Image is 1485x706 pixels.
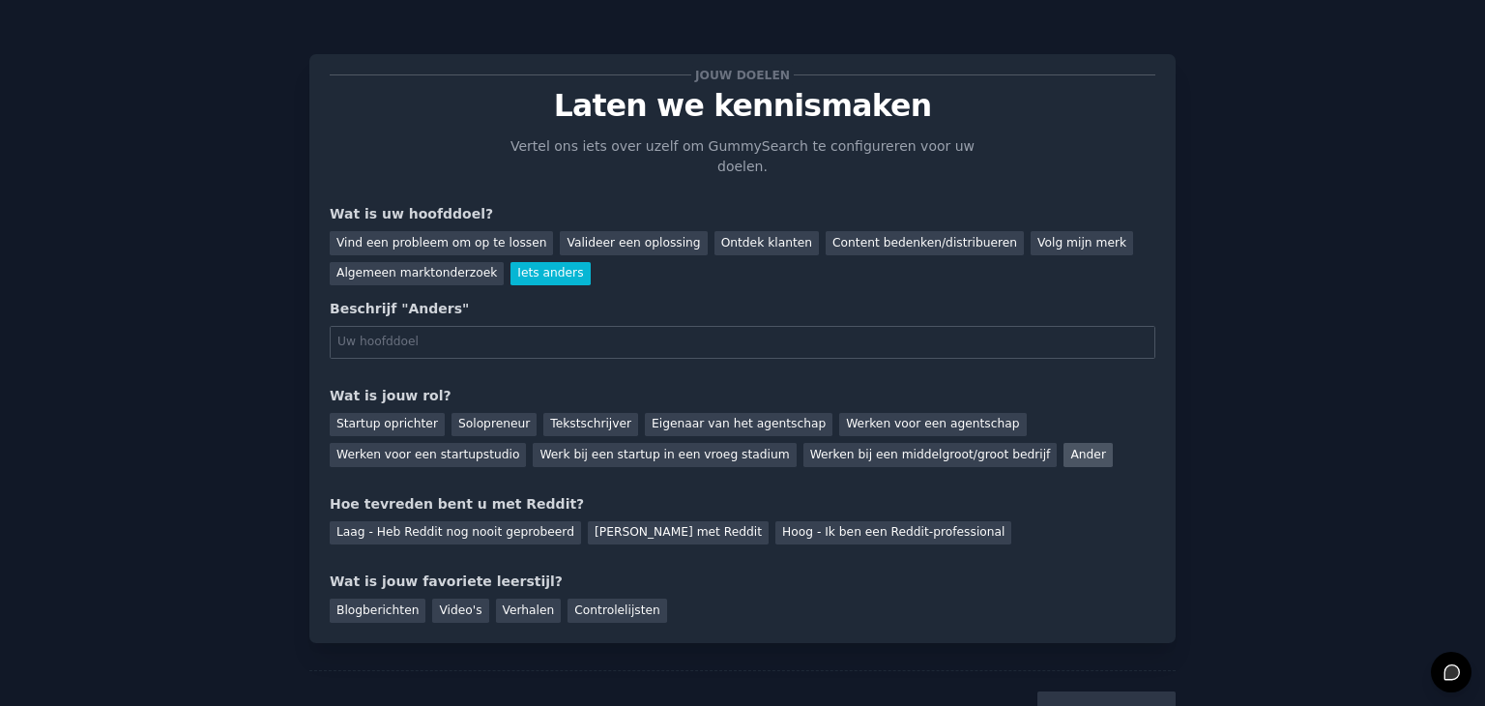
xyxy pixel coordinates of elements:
[1037,236,1126,250] font: Volg mijn merk
[439,603,481,617] font: Video's
[330,326,1155,359] input: Uw hoofddoel
[336,417,438,430] font: Startup oprichter
[336,266,497,279] font: Algemeen marktonderzoek
[567,236,700,250] font: Valideer een oplossing
[554,88,932,123] font: Laten we kennismaken
[336,603,419,617] font: Blogberichten
[810,448,1051,461] font: Werken bij een middelgroot/groot bedrijf
[503,603,555,617] font: Verhalen
[832,236,1017,250] font: Content bedenken/distribueren
[336,525,574,539] font: Laag - Heb Reddit nog nooit geprobeerd
[330,388,451,403] font: Wat is jouw rol?
[517,266,583,279] font: Iets anders
[510,138,975,174] font: Vertel ons iets over uzelf om GummySearch te configureren voor uw doelen.
[336,448,519,461] font: Werken voor een startupstudio
[782,525,1005,539] font: Hoog - Ik ben een Reddit-professional
[330,496,584,512] font: Hoe tevreden bent u met Reddit?
[336,236,546,250] font: Vind een probleem om op te lossen
[550,417,631,430] font: Tekstschrijver
[1070,448,1106,461] font: Ander
[330,206,493,221] font: Wat is uw hoofddoel?
[330,574,563,589] font: Wat is jouw favoriete leerstijl?
[574,603,660,617] font: Controlelijsten
[458,417,530,430] font: Solopreneur
[846,417,1019,430] font: Werken voor een agentschap
[695,69,790,82] font: Jouw doelen
[539,448,789,461] font: Werk bij een startup in een vroeg stadium
[595,525,762,539] font: [PERSON_NAME] met Reddit
[330,301,469,316] font: Beschrijf "Anders"
[652,417,826,430] font: Eigenaar van het agentschap
[721,236,812,250] font: Ontdek klanten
